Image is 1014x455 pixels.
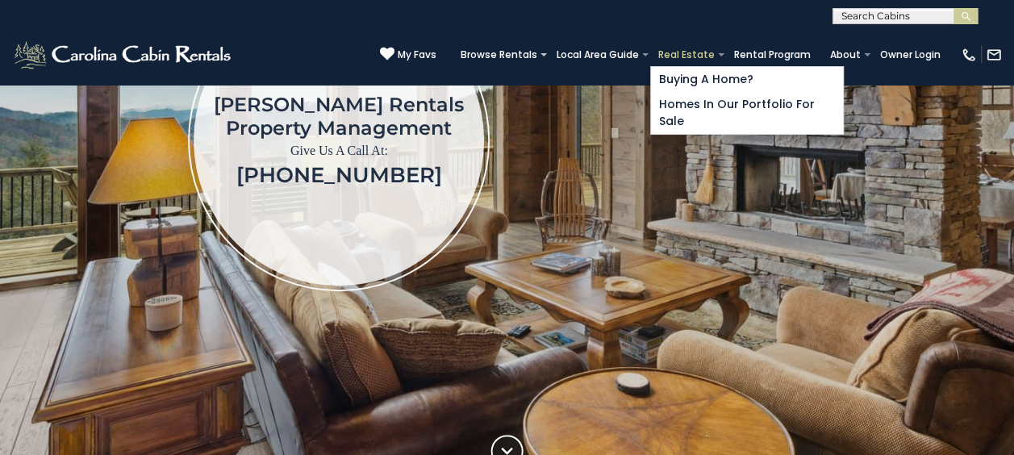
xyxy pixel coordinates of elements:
[453,44,545,66] a: Browse Rentals
[549,44,647,66] a: Local Area Guide
[650,44,723,66] a: Real Estate
[822,44,869,66] a: About
[236,162,442,188] a: [PHONE_NUMBER]
[651,67,843,92] a: Buying A Home?
[214,93,464,140] h1: [PERSON_NAME] Rentals Property Management
[398,48,436,62] span: My Favs
[12,39,236,71] img: White-1-2.png
[986,47,1002,63] img: mail-regular-white.png
[726,44,819,66] a: Rental Program
[961,47,977,63] img: phone-regular-white.png
[380,47,436,63] a: My Favs
[872,44,949,66] a: Owner Login
[651,92,843,134] a: Homes in Our Portfolio For Sale
[214,140,464,162] p: Give Us A Call At:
